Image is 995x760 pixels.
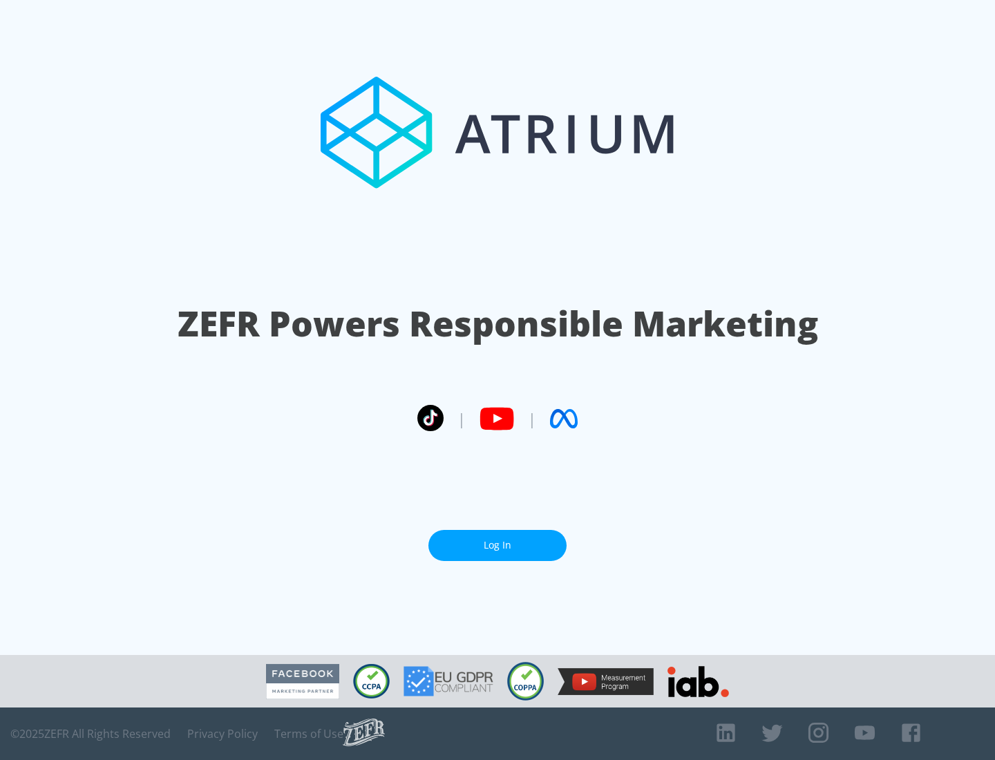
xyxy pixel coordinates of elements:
a: Terms of Use [274,727,343,741]
a: Privacy Policy [187,727,258,741]
img: IAB [667,666,729,697]
h1: ZEFR Powers Responsible Marketing [178,300,818,348]
span: | [457,408,466,429]
a: Log In [428,530,567,561]
img: Facebook Marketing Partner [266,664,339,699]
img: CCPA Compliant [353,664,390,699]
img: GDPR Compliant [404,666,493,696]
img: COPPA Compliant [507,662,544,701]
span: © 2025 ZEFR All Rights Reserved [10,727,171,741]
img: YouTube Measurement Program [558,668,654,695]
span: | [528,408,536,429]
